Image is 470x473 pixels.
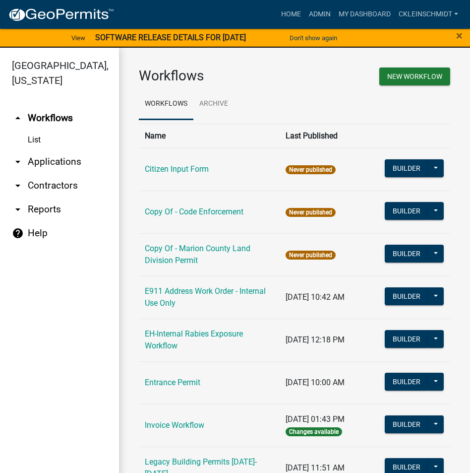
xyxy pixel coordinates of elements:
span: [DATE] 10:00 AM [286,378,345,387]
a: Entrance Permit [145,378,200,387]
a: My Dashboard [335,5,395,24]
a: Archive [193,88,234,120]
span: Never published [286,251,336,260]
button: Builder [385,202,428,220]
a: Invoice Workflow [145,420,204,430]
button: Builder [385,159,428,177]
span: [DATE] 01:43 PM [286,414,345,424]
span: × [456,29,463,43]
button: New Workflow [379,68,450,85]
i: arrow_drop_up [12,112,24,124]
i: arrow_drop_down [12,203,24,215]
a: E911 Address Work Order - Internal Use Only [145,286,266,308]
span: Changes available [286,427,342,436]
button: Builder [385,245,428,263]
a: Admin [305,5,335,24]
a: View [67,30,89,46]
i: arrow_drop_down [12,180,24,192]
span: Never published [286,165,336,174]
a: Citizen Input Form [145,164,209,174]
i: help [12,227,24,239]
button: Builder [385,330,428,348]
a: Copy Of - Code Enforcement [145,207,243,216]
th: Last Published [280,124,378,148]
i: arrow_drop_down [12,156,24,168]
button: Don't show again [286,30,341,46]
button: Close [456,30,463,42]
span: Never published [286,208,336,217]
h3: Workflows [139,68,287,84]
a: Home [277,5,305,24]
button: Builder [385,287,428,305]
th: Name [139,124,280,148]
span: [DATE] 11:51 AM [286,463,345,473]
a: Copy Of - Marion County Land Division Permit [145,244,250,265]
button: Builder [385,415,428,433]
strong: SOFTWARE RELEASE DETAILS FOR [DATE] [95,33,246,42]
a: EH-Internal Rabies Exposure Workflow [145,329,243,350]
a: ckleinschmidt [395,5,462,24]
button: Builder [385,373,428,391]
span: [DATE] 10:42 AM [286,292,345,302]
a: Workflows [139,88,193,120]
span: [DATE] 12:18 PM [286,335,345,344]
